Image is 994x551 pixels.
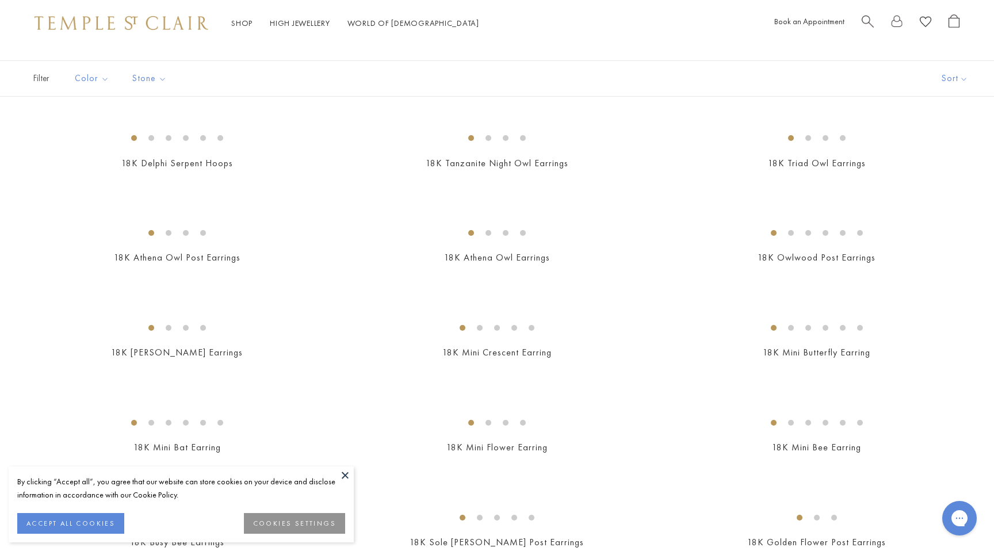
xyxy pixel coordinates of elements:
[774,16,844,26] a: Book an Appointment
[124,66,175,91] button: Stone
[17,475,345,502] div: By clicking “Accept all”, you agree that our website can store cookies on your device and disclos...
[35,16,208,30] img: Temple St. Clair
[270,18,330,28] a: High JewelleryHigh Jewellery
[936,497,982,539] iframe: Gorgias live chat messenger
[442,346,552,358] a: 18K Mini Crescent Earring
[111,346,243,358] a: 18K [PERSON_NAME] Earrings
[920,14,931,32] a: View Wishlist
[133,441,221,453] a: 18K Mini Bat Earring
[114,251,240,263] a: 18K Athena Owl Post Earrings
[69,71,118,86] span: Color
[17,513,124,534] button: ACCEPT ALL COOKIES
[426,157,568,169] a: 18K Tanzanite Night Owl Earrings
[347,18,479,28] a: World of [DEMOGRAPHIC_DATA]World of [DEMOGRAPHIC_DATA]
[231,18,253,28] a: ShopShop
[127,71,175,86] span: Stone
[916,61,994,96] button: Show sort by
[66,66,118,91] button: Color
[231,16,479,30] nav: Main navigation
[758,251,876,263] a: 18K Owlwood Post Earrings
[446,441,548,453] a: 18K Mini Flower Earring
[444,251,550,263] a: 18K Athena Owl Earrings
[121,157,233,169] a: 18K Delphi Serpent Hoops
[768,157,866,169] a: 18K Triad Owl Earrings
[747,536,886,548] a: 18K Golden Flower Post Earrings
[949,14,959,32] a: Open Shopping Bag
[862,14,874,32] a: Search
[410,536,584,548] a: 18K Sole [PERSON_NAME] Post Earrings
[244,513,345,534] button: COOKIES SETTINGS
[772,441,861,453] a: 18K Mini Bee Earring
[763,346,870,358] a: 18K Mini Butterfly Earring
